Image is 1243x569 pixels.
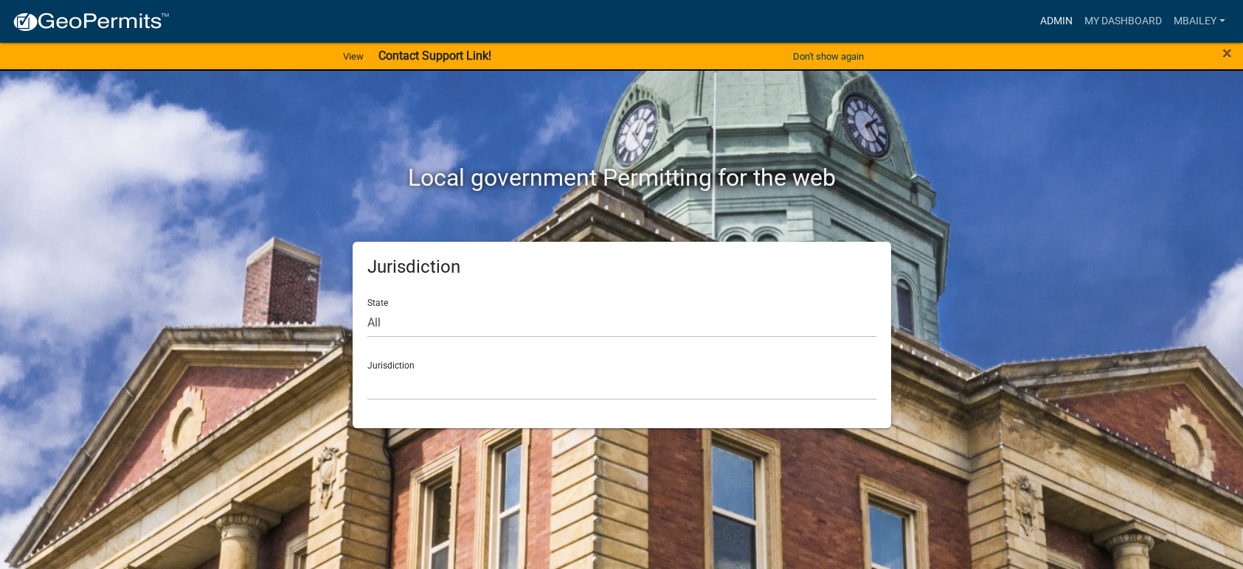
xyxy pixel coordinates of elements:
[1222,44,1232,62] button: Close
[337,44,370,69] a: View
[378,49,491,63] strong: Contact Support Link!
[787,44,870,69] button: Don't show again
[1078,7,1168,35] a: My Dashboard
[1034,7,1078,35] a: Admin
[1168,7,1231,35] a: mbailey
[1222,43,1232,63] span: ×
[212,164,1031,192] h2: Local government Permitting for the web
[367,256,876,278] h5: Jurisdiction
